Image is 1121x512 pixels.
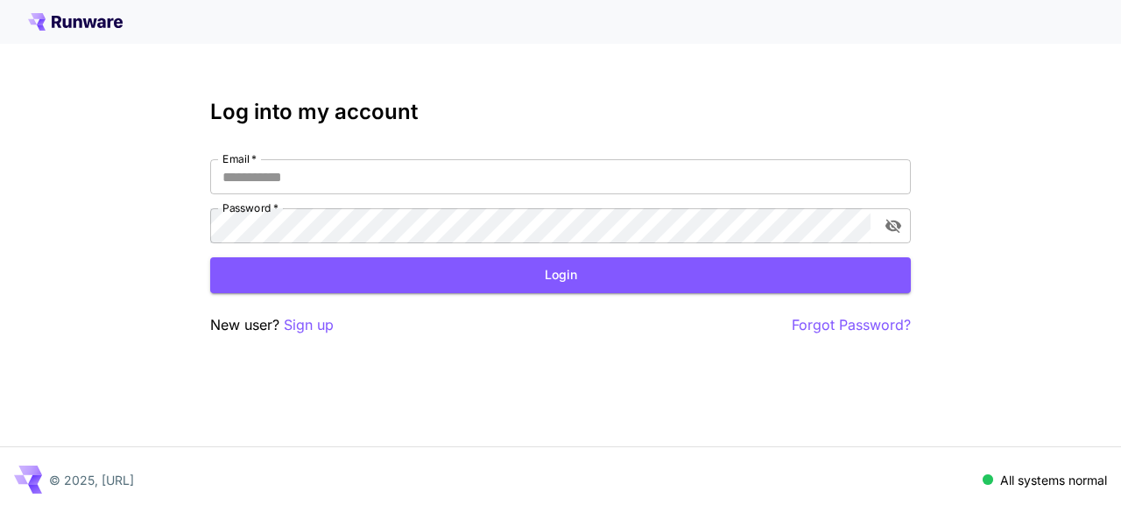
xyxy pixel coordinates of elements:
[284,314,334,336] button: Sign up
[210,100,911,124] h3: Log into my account
[222,151,257,166] label: Email
[1000,471,1107,489] p: All systems normal
[222,200,278,215] label: Password
[878,210,909,242] button: toggle password visibility
[210,257,911,293] button: Login
[792,314,911,336] button: Forgot Password?
[49,471,134,489] p: © 2025, [URL]
[210,314,334,336] p: New user?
